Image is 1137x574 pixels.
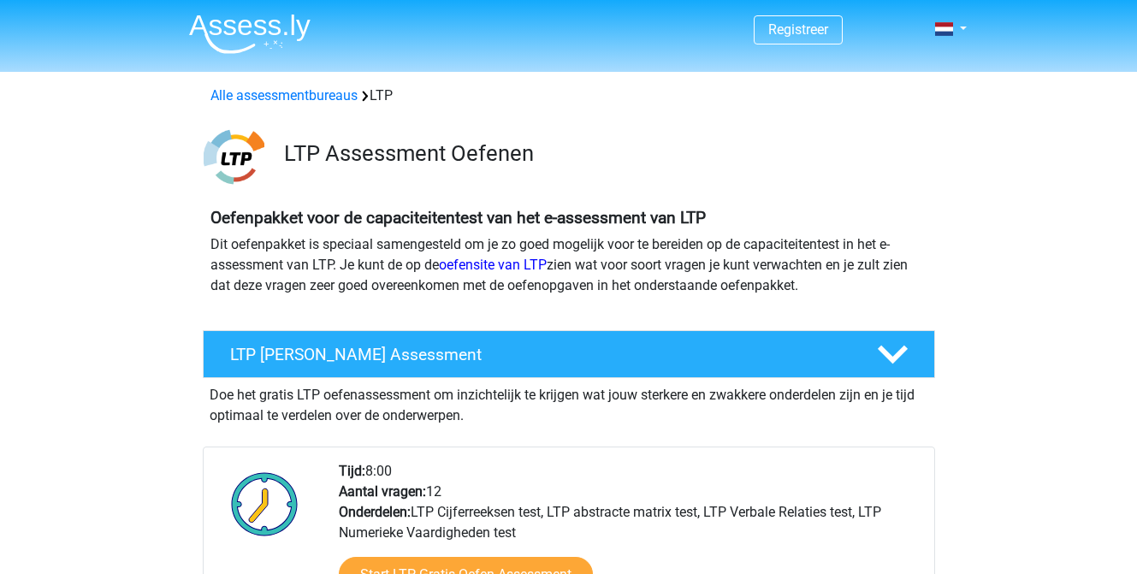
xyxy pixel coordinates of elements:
b: Oefenpakket voor de capaciteitentest van het e-assessment van LTP [210,208,706,228]
a: oefensite van LTP [439,257,547,273]
b: Aantal vragen: [339,483,426,500]
img: ltp.png [204,127,264,187]
img: Klok [222,461,308,547]
img: Assessly [189,14,311,54]
b: Tijd: [339,463,365,479]
h3: LTP Assessment Oefenen [284,140,921,167]
a: LTP [PERSON_NAME] Assessment [196,330,942,378]
a: Alle assessmentbureaus [210,87,358,104]
a: Registreer [768,21,828,38]
b: Onderdelen: [339,504,411,520]
p: Dit oefenpakket is speciaal samengesteld om je zo goed mogelijk voor te bereiden op de capaciteit... [210,234,927,296]
div: LTP [204,86,934,106]
div: Doe het gratis LTP oefenassessment om inzichtelijk te krijgen wat jouw sterkere en zwakkere onder... [203,378,935,426]
h4: LTP [PERSON_NAME] Assessment [230,345,850,364]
